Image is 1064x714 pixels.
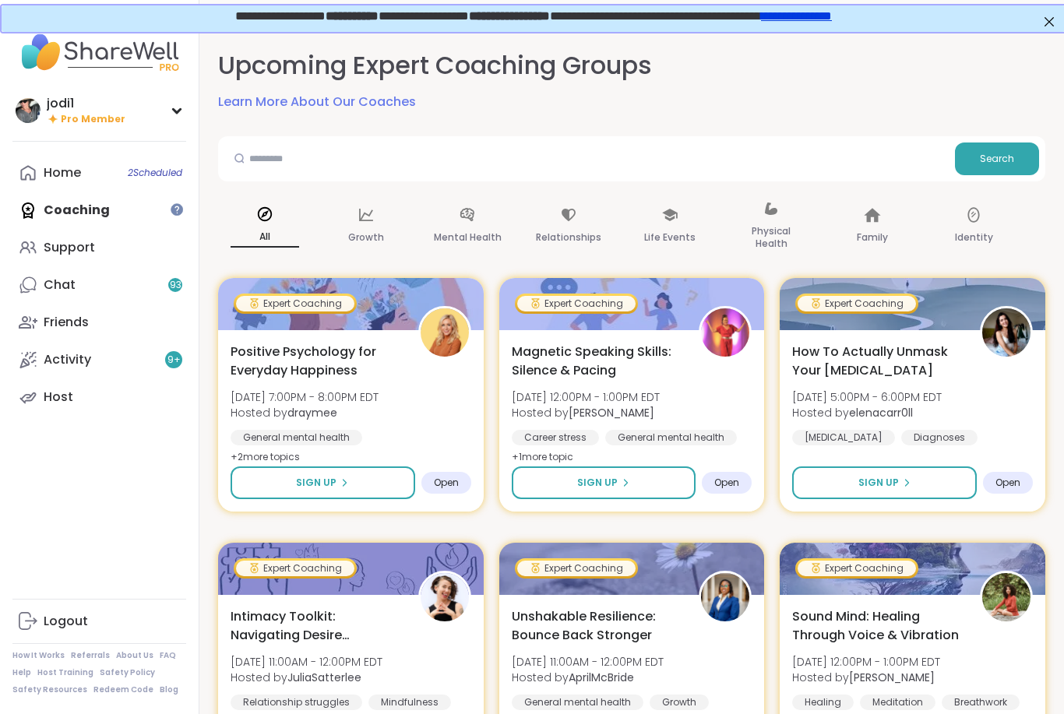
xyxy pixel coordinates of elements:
div: Breathwork [942,695,1020,710]
span: Pro Member [61,113,125,126]
span: Open [995,477,1020,489]
button: Sign Up [512,466,696,499]
span: [DATE] 12:00PM - 1:00PM EDT [792,654,940,670]
div: Meditation [860,695,935,710]
div: General mental health [512,695,643,710]
div: jodi1 [47,95,125,112]
span: 9 + [167,353,181,367]
a: Activity9+ [12,341,186,378]
div: Growth [650,695,709,710]
span: [DATE] 5:00PM - 6:00PM EDT [792,389,942,405]
a: Redeem Code [93,684,153,695]
div: Career stress [512,430,599,445]
a: Help [12,667,31,678]
div: Expert Coaching [236,561,354,576]
a: Support [12,229,186,266]
img: jodi1 [16,98,41,123]
a: About Us [116,650,153,661]
b: [PERSON_NAME] [849,670,935,685]
img: draymee [421,308,469,357]
button: Search [955,142,1039,175]
span: Sign Up [577,476,618,490]
span: [DATE] 11:00AM - 12:00PM EDT [512,654,664,670]
span: How To Actually Unmask Your [MEDICAL_DATA] [792,343,963,380]
span: Sign Up [858,476,899,490]
div: General mental health [231,430,362,445]
a: Learn More About Our Coaches [218,93,416,111]
span: Hosted by [512,405,660,420]
div: Activity [44,351,91,368]
span: [DATE] 11:00AM - 12:00PM EDT [231,654,382,670]
a: Safety Policy [100,667,155,678]
span: Sound Mind: Healing Through Voice & Vibration [792,607,963,645]
span: Intimacy Toolkit: Navigating Desire Dynamics [231,607,401,645]
b: elenacarr0ll [849,405,913,420]
span: Hosted by [231,405,379,420]
a: Safety Resources [12,684,87,695]
button: Sign Up [231,466,415,499]
span: Unshakable Resilience: Bounce Back Stronger [512,607,682,645]
span: Open [434,477,459,489]
span: Hosted by [792,405,942,420]
div: Expert Coaching [236,296,354,311]
div: Logout [44,613,88,630]
span: Positive Psychology for Everyday Happiness [231,343,401,380]
p: All [231,227,299,248]
span: [DATE] 7:00PM - 8:00PM EDT [231,389,379,405]
b: AprilMcBride [569,670,634,685]
div: Healing [792,695,854,710]
p: Identity [955,228,993,247]
div: Support [44,239,95,256]
div: Host [44,389,73,406]
span: Search [980,152,1014,166]
div: Diagnoses [901,430,978,445]
b: draymee [287,405,337,420]
div: Expert Coaching [798,296,916,311]
div: Expert Coaching [517,296,636,311]
img: JuliaSatterlee [421,573,469,621]
div: Chat [44,276,76,294]
a: Host Training [37,667,93,678]
a: How It Works [12,650,65,661]
a: Referrals [71,650,110,661]
img: AprilMcBride [701,573,749,621]
span: Hosted by [231,670,382,685]
div: Mindfulness [368,695,451,710]
a: Logout [12,603,186,640]
a: Host [12,378,186,416]
div: Relationship struggles [231,695,362,710]
img: ShareWell Nav Logo [12,25,186,79]
h2: Upcoming Expert Coaching Groups [218,48,652,83]
p: Growth [348,228,384,247]
p: Mental Health [434,228,502,247]
div: General mental health [605,430,737,445]
div: Expert Coaching [798,561,916,576]
p: Physical Health [737,222,805,253]
a: FAQ [160,650,176,661]
div: Expert Coaching [517,561,636,576]
div: Friends [44,314,89,331]
img: Joana_Ayala [982,573,1031,621]
a: Chat93 [12,266,186,304]
p: Relationships [536,228,601,247]
span: Hosted by [512,670,664,685]
span: Hosted by [792,670,940,685]
span: Open [714,477,739,489]
button: Sign Up [792,466,977,499]
a: Friends [12,304,186,341]
span: Magnetic Speaking Skills: Silence & Pacing [512,343,682,380]
iframe: Spotlight [171,203,183,216]
b: JuliaSatterlee [287,670,361,685]
span: 93 [170,279,181,292]
b: [PERSON_NAME] [569,405,654,420]
a: Home2Scheduled [12,154,186,192]
span: [DATE] 12:00PM - 1:00PM EDT [512,389,660,405]
img: Lisa_LaCroix [701,308,749,357]
p: Family [857,228,888,247]
p: Life Events [644,228,696,247]
div: Home [44,164,81,181]
div: [MEDICAL_DATA] [792,430,895,445]
a: Blog [160,684,178,695]
span: 2 Scheduled [128,167,182,179]
span: Sign Up [296,476,336,490]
